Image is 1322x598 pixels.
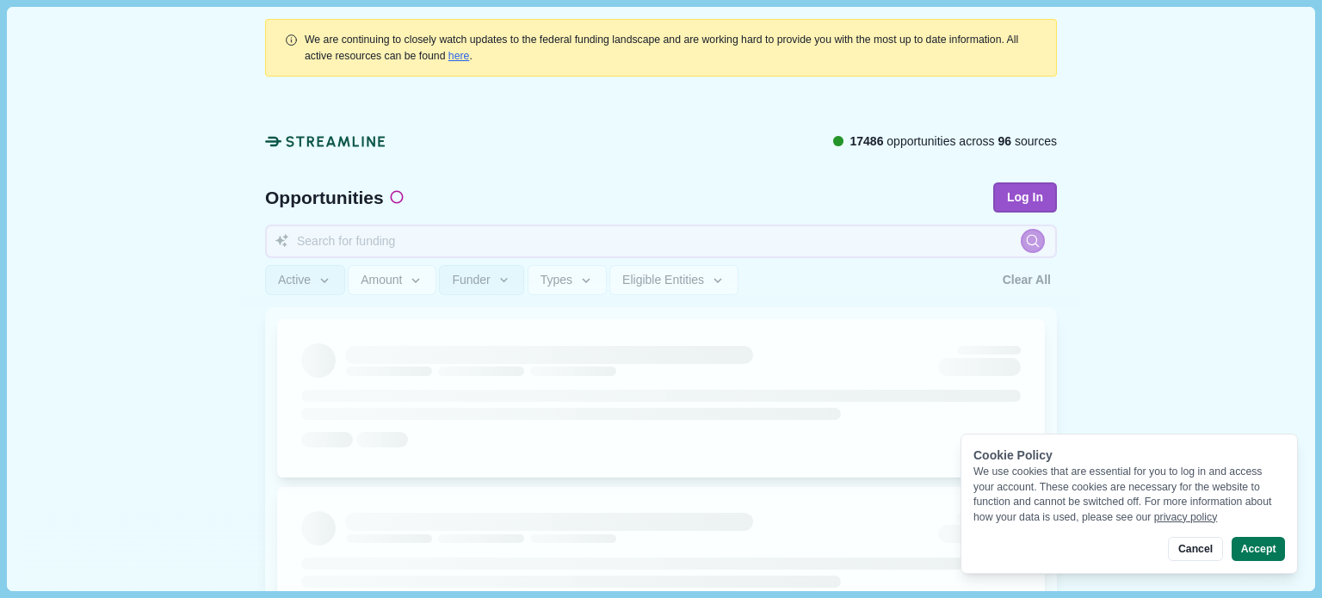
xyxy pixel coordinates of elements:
span: Opportunities [265,188,384,207]
button: Funder [439,265,524,295]
span: We are continuing to closely watch updates to the federal funding landscape and are working hard ... [305,34,1018,61]
button: Clear All [997,265,1057,295]
span: opportunities across sources [849,133,1057,151]
button: Accept [1232,537,1285,561]
button: Active [265,265,345,295]
span: Types [541,273,572,287]
span: Amount [361,273,402,287]
div: . [305,32,1038,64]
button: Amount [348,265,436,295]
span: Cookie Policy [973,448,1053,462]
a: privacy policy [1154,511,1218,523]
span: 17486 [849,134,883,148]
button: Cancel [1168,537,1222,561]
button: Eligible Entities [609,265,738,295]
span: Eligible Entities [622,273,704,287]
a: here [448,50,470,62]
button: Log In [993,182,1057,213]
input: Search for funding [265,225,1057,258]
span: Active [278,273,311,287]
button: Types [528,265,607,295]
div: We use cookies that are essential for you to log in and access your account. These cookies are ne... [973,465,1285,525]
span: 96 [998,134,1012,148]
span: Funder [452,273,490,287]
